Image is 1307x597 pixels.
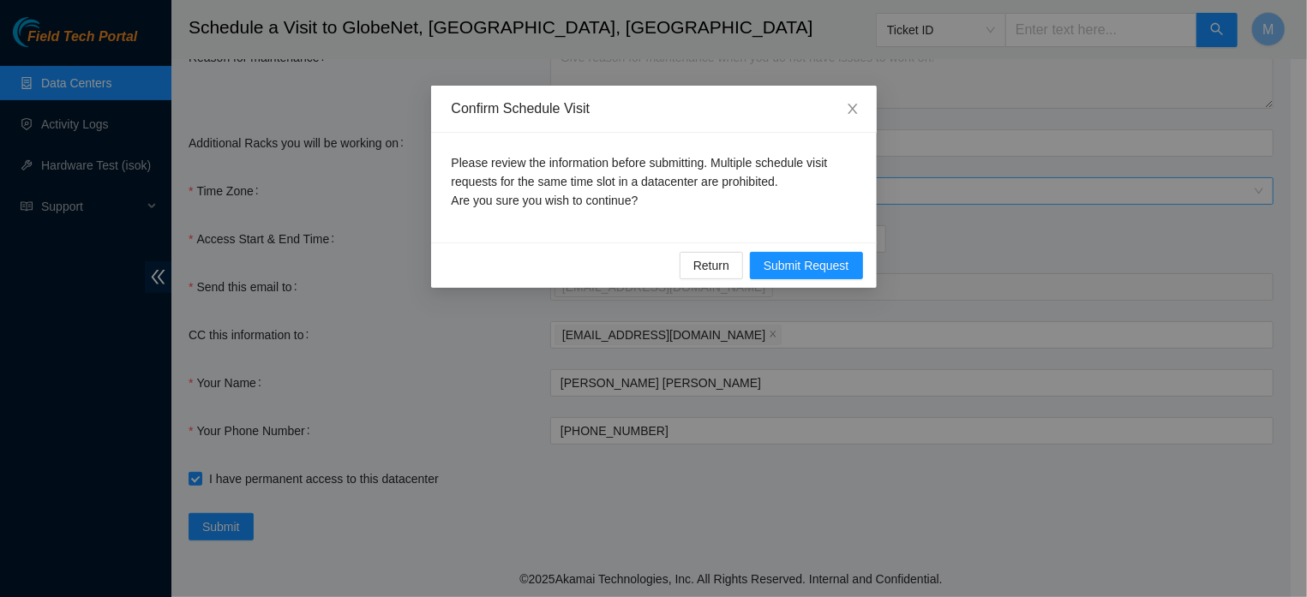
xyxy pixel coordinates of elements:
[452,99,856,118] div: Confirm Schedule Visit
[452,153,856,210] p: Please review the information before submitting. Multiple schedule visit requests for the same ti...
[693,256,729,275] span: Return
[829,86,877,134] button: Close
[750,252,863,279] button: Submit Request
[764,256,849,275] span: Submit Request
[680,252,743,279] button: Return
[846,102,860,116] span: close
